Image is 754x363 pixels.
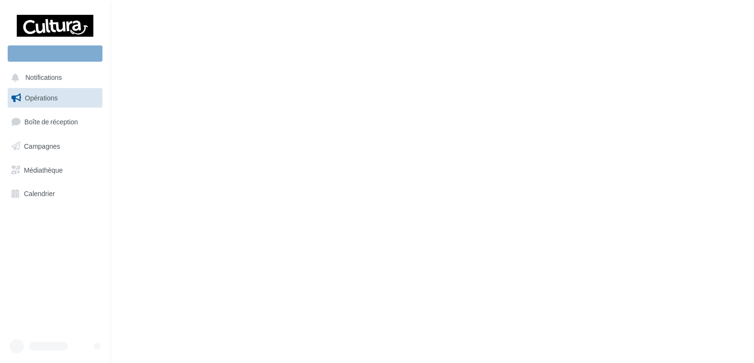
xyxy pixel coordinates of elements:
a: Campagnes [6,136,104,156]
span: Médiathèque [24,165,63,174]
span: Boîte de réception [24,118,78,126]
div: Nouvelle campagne [8,45,102,62]
span: Calendrier [24,189,55,198]
a: Calendrier [6,184,104,204]
span: Campagnes [24,142,60,150]
a: Boîte de réception [6,111,104,132]
span: Opérations [25,94,57,102]
span: Notifications [25,74,62,82]
a: Opérations [6,88,104,108]
a: Médiathèque [6,160,104,180]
